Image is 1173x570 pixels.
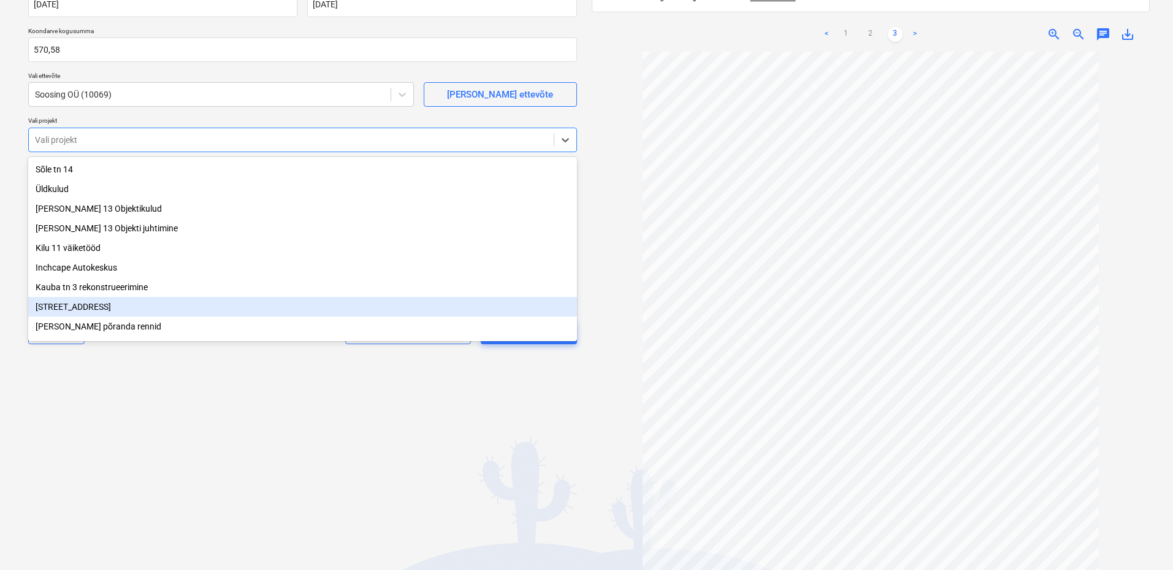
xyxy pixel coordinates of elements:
p: Vali projekt [28,117,577,127]
div: Kauba tn 3 rekonstrueerimine [28,277,577,297]
p: Koondarve kogusumma [28,27,577,37]
div: [PERSON_NAME] ettevõte [447,87,553,102]
button: [PERSON_NAME] ettevõte [424,82,577,107]
div: [PERSON_NAME] 13 Objekti juhtimine [28,218,577,238]
span: save_alt [1120,27,1135,42]
iframe: Chat Widget [1112,511,1173,570]
div: [PERSON_NAME] 13 Objektikulud [28,199,577,218]
div: [PERSON_NAME] põranda rennid [28,317,577,336]
div: Kilu 11 väiketööd [28,238,577,258]
a: Page 1 [839,27,854,42]
a: Page 2 [863,27,878,42]
a: Previous page [819,27,834,42]
div: Inchcape Autokeskus [28,258,577,277]
a: Page 3 is your current page [888,27,903,42]
div: Luise 13 Objektikulud [28,199,577,218]
input: Koondarve kogusumma [28,37,577,62]
div: Luise 13 Objekti juhtimine [28,218,577,238]
div: Marmi Futerno põranda rennid [28,317,577,336]
div: Üldkulud [28,179,577,199]
div: [STREET_ADDRESS] [28,297,577,317]
span: chat [1096,27,1110,42]
div: Garantiitööd [28,336,577,356]
a: Next page [907,27,922,42]
span: zoom_out [1071,27,1086,42]
span: zoom_in [1047,27,1061,42]
div: Narva mnt 120 [28,297,577,317]
p: Vali ettevõte [28,72,414,82]
div: Sõle tn 14 [28,160,577,179]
